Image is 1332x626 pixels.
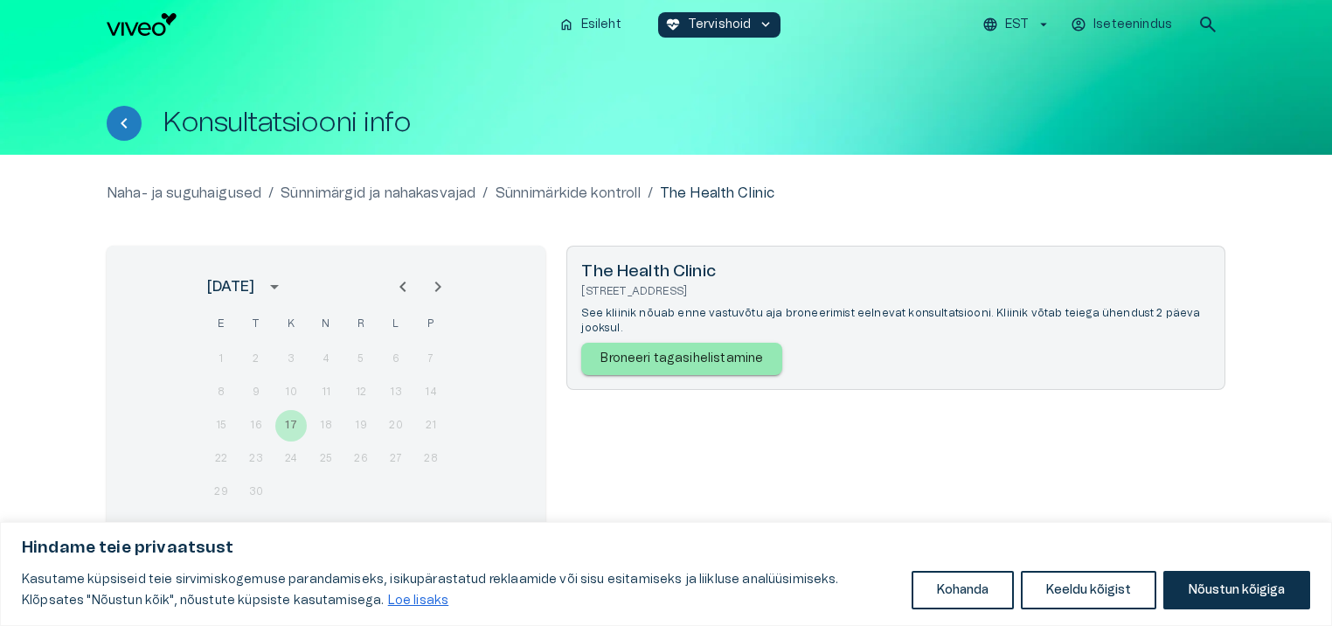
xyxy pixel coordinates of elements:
[1163,571,1310,609] button: Nõustun kõigiga
[260,272,289,302] button: calendar view is open, switch to year view
[648,183,653,204] p: /
[380,307,412,342] span: laupäev
[552,12,630,38] button: homeEsileht
[89,14,115,28] span: Help
[22,569,898,611] p: Kasutame küpsiseid teie sirvimiskogemuse parandamiseks, isikupärastatud reklaamide või sisu esita...
[665,17,681,32] span: ecg_heart
[107,106,142,141] button: Tagasi
[581,261,1211,284] h6: The Health Clinic
[496,183,641,204] a: Sünnimärkide kontroll
[1021,571,1156,609] button: Keeldu kõigist
[581,16,621,34] p: Esileht
[1068,12,1176,38] button: Iseteenindus
[558,17,574,32] span: home
[420,269,455,304] button: Next month
[345,307,377,342] span: reede
[1005,16,1029,34] p: EST
[207,276,254,297] div: [DATE]
[980,12,1054,38] button: EST
[205,307,237,342] span: esmaspäev
[281,183,475,204] a: Sünnimärgid ja nahakasvajad
[1197,14,1218,35] span: search
[275,307,307,342] span: kolmapäev
[107,13,545,36] a: Navigate to homepage
[268,183,274,204] p: /
[22,538,1310,559] p: Hindame teie privaatsust
[1190,7,1225,42] button: open search modal
[163,108,411,138] h1: Konsultatsiooni info
[387,594,450,608] a: Loe lisaks
[415,307,447,342] span: pühapäev
[658,12,781,38] button: ecg_heartTervishoidkeyboard_arrow_down
[688,16,752,34] p: Tervishoid
[600,350,763,368] p: Broneeri tagasihelistamine
[660,183,775,204] p: The Health Clinic
[581,343,782,375] div: Broneeri tagasihelistamine
[581,306,1211,336] p: See kliinik nõuab enne vastuvõtu aja broneerimist eelnevat konsultatsiooni. Kliinik võtab teiega ...
[1093,16,1172,34] p: Iseteenindus
[581,284,1211,299] p: [STREET_ADDRESS]
[107,183,261,204] a: Naha- ja suguhaigused
[912,571,1014,609] button: Kohanda
[107,13,177,36] img: Viveo logo
[758,17,774,32] span: keyboard_arrow_down
[240,307,272,342] span: teisipäev
[581,336,1211,375] a: Open selected supplier callback service booking
[310,307,342,342] span: neljapäev
[482,183,488,204] p: /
